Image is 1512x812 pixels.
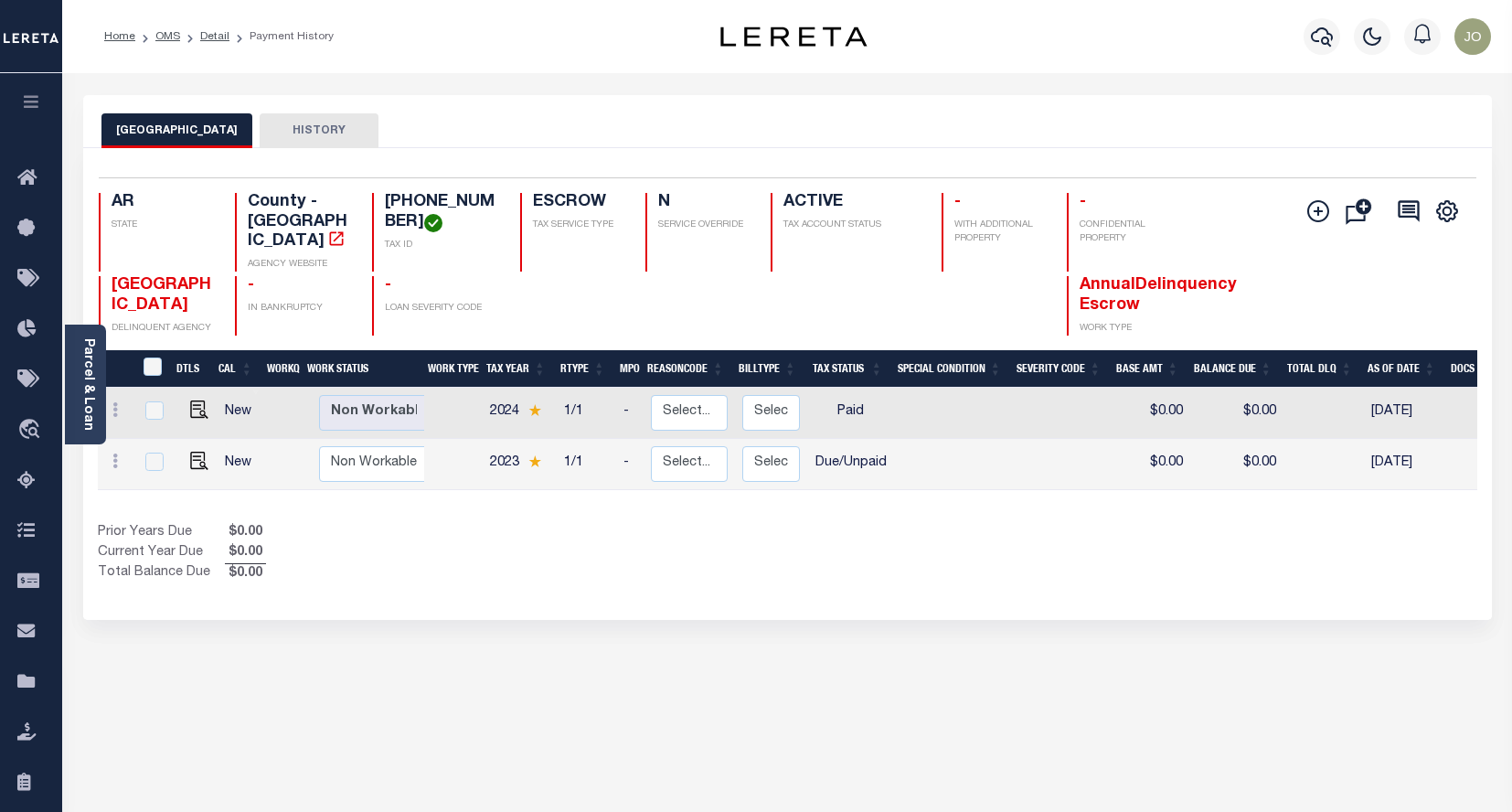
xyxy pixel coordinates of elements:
[720,27,867,47] img: logo-dark.svg
[479,350,553,388] th: Tax Year: activate to sort column ascending
[112,193,214,213] h4: AR
[385,193,498,232] h4: [PHONE_NUMBER]
[1113,439,1190,490] td: $0.00
[98,563,225,583] td: Total Balance Due
[557,388,616,439] td: 1/1
[557,439,616,490] td: 1/1
[1187,350,1280,388] th: Balance Due: activate to sort column ascending
[1080,277,1237,314] span: AnnualDelinquency Escrow
[954,194,961,210] span: -
[248,258,350,272] p: AGENCY WEBSITE
[112,219,214,232] p: STATE
[211,350,260,388] th: CAL: activate to sort column ascending
[248,193,350,252] h4: County - [GEOGRAPHIC_DATA]
[528,455,541,467] img: Star.svg
[807,439,894,490] td: Due/Unpaid
[1190,439,1283,490] td: $0.00
[783,193,920,213] h4: ACTIVE
[225,543,266,563] span: $0.00
[553,350,612,388] th: RType: activate to sort column ascending
[248,302,350,315] p: IN BANKRUPTCY
[225,564,266,584] span: $0.00
[1080,219,1182,246] p: CONFIDENTIAL PROPERTY
[155,31,180,42] a: OMS
[1009,350,1109,388] th: Severity Code: activate to sort column ascending
[804,350,890,388] th: Tax Status: activate to sort column ascending
[300,350,424,388] th: Work Status
[133,350,170,388] th: &nbsp;
[112,277,211,314] span: [GEOGRAPHIC_DATA]
[533,219,623,232] p: TAX SERVICE TYPE
[1113,388,1190,439] td: $0.00
[385,239,498,252] p: TAX ID
[1280,350,1360,388] th: Total DLQ: activate to sort column ascending
[731,350,804,388] th: BillType: activate to sort column ascending
[98,523,225,543] td: Prior Years Due
[783,219,920,232] p: TAX ACCOUNT STATUS
[98,350,133,388] th: &nbsp;&nbsp;&nbsp;&nbsp;&nbsp;&nbsp;&nbsp;&nbsp;&nbsp;&nbsp;
[385,302,498,315] p: LOAN SEVERITY CODE
[483,439,557,490] td: 2023
[890,350,1009,388] th: Special Condition: activate to sort column ascending
[807,388,894,439] td: Paid
[101,113,252,148] button: [GEOGRAPHIC_DATA]
[385,277,391,294] span: -
[1109,350,1187,388] th: Base Amt: activate to sort column ascending
[104,31,135,42] a: Home
[1443,350,1475,388] th: Docs
[1364,439,1447,490] td: [DATE]
[640,350,731,388] th: ReasonCode: activate to sort column ascending
[421,350,479,388] th: Work Type
[200,31,229,42] a: Detail
[612,350,640,388] th: MPO
[218,439,269,490] td: New
[169,350,211,388] th: DTLS
[81,338,94,431] a: Parcel & Loan
[229,28,334,45] li: Payment History
[1080,322,1182,336] p: WORK TYPE
[954,219,1045,246] p: WITH ADDITIONAL PROPERTY
[260,113,378,148] button: HISTORY
[1360,350,1443,388] th: As of Date: activate to sort column ascending
[218,388,269,439] td: New
[658,219,749,232] p: SERVICE OVERRIDE
[17,419,47,443] i: travel_explore
[1080,194,1086,210] span: -
[658,193,749,213] h4: N
[112,322,214,336] p: DELINQUENT AGENCY
[248,277,254,294] span: -
[533,193,623,213] h4: ESCROW
[225,523,266,543] span: $0.00
[1454,18,1491,55] img: svg+xml;base64,PHN2ZyB4bWxucz0iaHR0cDovL3d3dy53My5vcmcvMjAwMC9zdmciIHBvaW50ZXItZXZlbnRzPSJub25lIi...
[528,404,541,416] img: Star.svg
[260,350,300,388] th: WorkQ
[1364,388,1447,439] td: [DATE]
[483,388,557,439] td: 2024
[98,543,225,563] td: Current Year Due
[616,439,644,490] td: -
[616,388,644,439] td: -
[1190,388,1283,439] td: $0.00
